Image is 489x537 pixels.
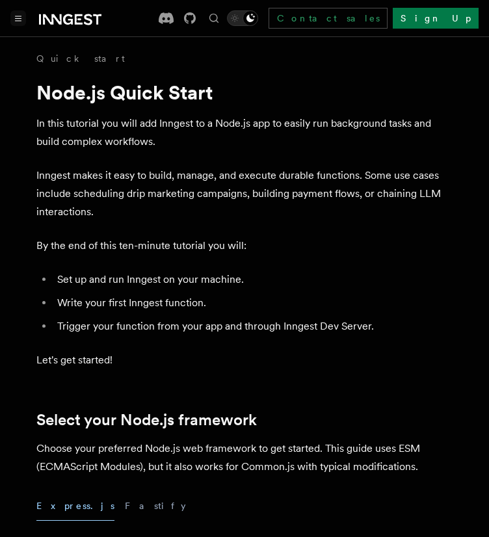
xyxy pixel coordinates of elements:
[36,411,257,429] a: Select your Node.js framework
[36,81,453,104] h1: Node.js Quick Start
[36,114,453,151] p: In this tutorial you will add Inngest to a Node.js app to easily run background tasks and build c...
[36,237,453,255] p: By the end of this ten-minute tutorial you will:
[10,10,26,26] button: Toggle navigation
[393,8,479,29] a: Sign Up
[36,491,114,521] button: Express.js
[53,317,453,335] li: Trigger your function from your app and through Inngest Dev Server.
[269,8,388,29] a: Contact sales
[227,10,258,26] button: Toggle dark mode
[206,10,222,26] button: Find something...
[36,439,453,476] p: Choose your preferred Node.js web framework to get started. This guide uses ESM (ECMAScript Modul...
[36,351,453,369] p: Let's get started!
[53,270,453,289] li: Set up and run Inngest on your machine.
[36,52,125,65] a: Quick start
[125,491,186,521] button: Fastify
[53,294,453,312] li: Write your first Inngest function.
[36,166,453,221] p: Inngest makes it easy to build, manage, and execute durable functions. Some use cases include sch...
